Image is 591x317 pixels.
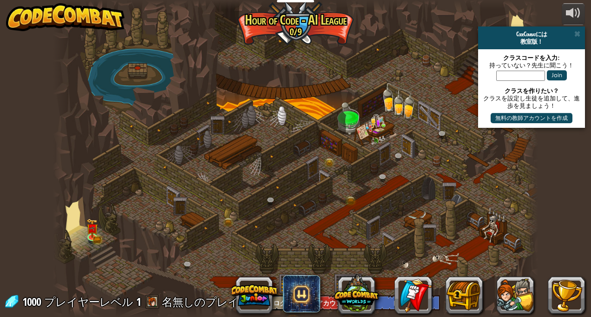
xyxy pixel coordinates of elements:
div: クラスコードを入力: [483,54,580,61]
button: 音量を調整する [562,3,585,25]
button: 無料の教師アカウントを作成 [491,113,572,123]
span: プレイヤーレベル [44,294,133,310]
img: CodeCombat - Learn how to code by playing a game [6,3,125,31]
div: 教室版！ [482,38,581,45]
span: 名無しのプレイヤー [162,294,261,309]
span: 1 [136,294,141,309]
div: 持っていない？先生に聞こう！ [483,61,580,69]
img: portrait.png [89,226,96,231]
span: 1000 [22,294,43,309]
img: level-banner-unlock.png [86,218,98,238]
button: Join [547,70,567,80]
div: CodeCombatには [482,30,581,38]
div: クラスを設定し生徒を追加して、進歩を見ましょう！ [483,94,580,109]
div: クラスを作りたい？ [483,87,580,94]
